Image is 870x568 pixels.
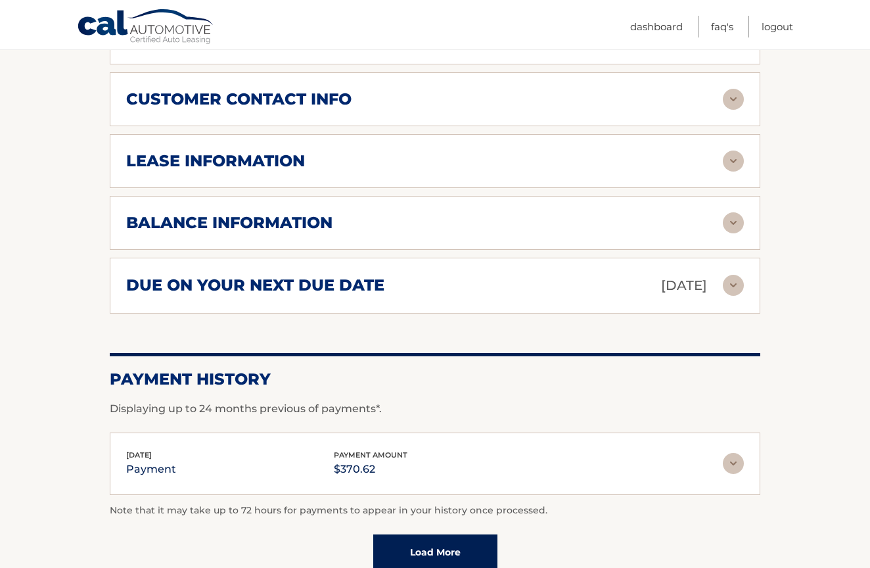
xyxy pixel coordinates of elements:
img: accordion-rest.svg [723,212,744,233]
img: accordion-rest.svg [723,89,744,110]
h2: balance information [126,213,332,233]
p: Note that it may take up to 72 hours for payments to appear in your history once processed. [110,503,760,519]
p: [DATE] [661,274,707,297]
h2: customer contact info [126,89,352,109]
img: accordion-rest.svg [723,453,744,474]
img: accordion-rest.svg [723,151,744,172]
img: accordion-rest.svg [723,275,744,296]
a: Dashboard [630,16,683,37]
span: [DATE] [126,450,152,460]
p: Displaying up to 24 months previous of payments*. [110,401,760,417]
p: payment [126,460,176,479]
a: Cal Automotive [77,9,215,47]
a: FAQ's [711,16,733,37]
h2: due on your next due date [126,275,384,295]
h2: lease information [126,151,305,171]
h2: Payment History [110,369,760,389]
span: payment amount [334,450,407,460]
p: $370.62 [334,460,407,479]
a: Logout [762,16,793,37]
